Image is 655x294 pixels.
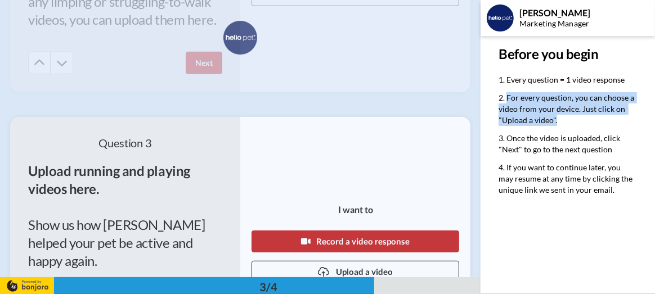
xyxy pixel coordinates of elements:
p: I want to [338,203,373,216]
button: Record a video response [252,230,459,252]
span: Show us how [PERSON_NAME] helped your pet be active and happy again. [28,216,208,269]
div: Record a video response [261,236,450,247]
span: Upload running and playing videos here. [28,162,192,197]
span: If you want to continue later, you may resume at any time by clicking the unique link we sent in ... [499,162,634,195]
span: Before you begin [499,46,598,62]
span: Every question = 1 video response [506,75,625,84]
span: For every question, you can choose a video from your device. Just click on "Upload a video". [499,93,636,125]
span: Once the video is uploaded, click "Next" to go to the next question [499,133,622,154]
button: Upload a video [252,261,459,283]
div: [PERSON_NAME] [519,7,654,18]
h4: Question 3 [28,135,222,151]
div: Marketing Manager [519,19,654,29]
img: Profile Image [487,4,514,31]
